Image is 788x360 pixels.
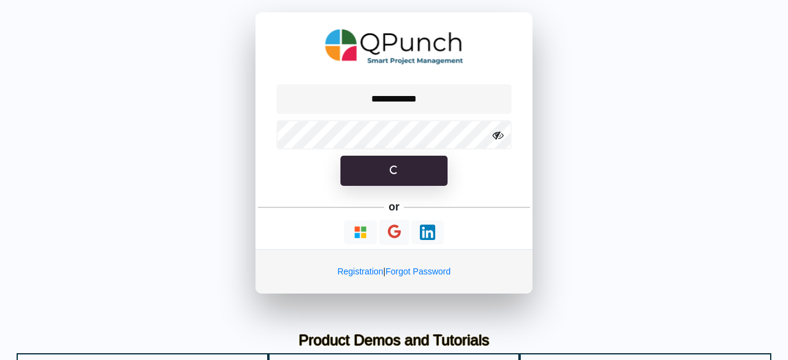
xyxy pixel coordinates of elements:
img: Loading... [420,225,435,240]
button: Continue With LinkedIn [411,220,444,244]
img: QPunch [325,25,464,69]
h5: or [387,198,402,215]
img: Loading... [353,225,368,240]
button: Continue With Google [379,220,409,245]
a: Forgot Password [385,266,451,276]
a: Registration [337,266,384,276]
button: Continue With Microsoft Azure [344,220,377,244]
div: | [255,249,533,294]
h3: Product Demos and Tutorials [26,332,762,350]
